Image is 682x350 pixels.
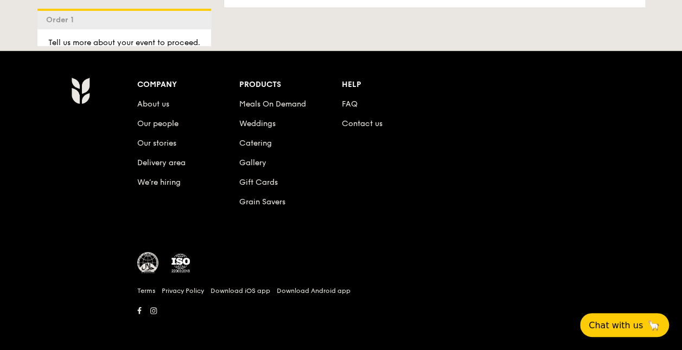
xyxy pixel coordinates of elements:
[589,320,643,330] span: Chat with us
[239,178,278,187] a: Gift Cards
[137,178,181,187] a: We’re hiring
[239,139,272,148] a: Catering
[137,77,240,92] div: Company
[211,286,270,295] a: Download iOS app
[137,99,169,109] a: About us
[170,252,192,274] img: ISO Certified
[137,119,179,128] a: Our people
[277,286,350,295] a: Download Android app
[239,119,276,128] a: Weddings
[342,77,444,92] div: Help
[137,252,159,274] img: MUIS Halal Certified
[580,313,669,337] button: Chat with us🦙
[46,37,202,48] p: Tell us more about your event to proceed.
[239,99,306,109] a: Meals On Demand
[137,286,155,295] a: Terms
[239,158,266,167] a: Gallery
[342,119,383,128] a: Contact us
[342,99,358,109] a: FAQ
[239,77,342,92] div: Products
[71,77,90,104] img: AYc88T3wAAAABJRU5ErkJggg==
[647,319,660,332] span: 🦙
[29,318,654,327] h6: Revision
[162,286,204,295] a: Privacy Policy
[239,197,285,207] a: Grain Savers
[46,15,78,24] span: Order 1
[137,139,176,148] a: Our stories
[137,158,186,167] a: Delivery area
